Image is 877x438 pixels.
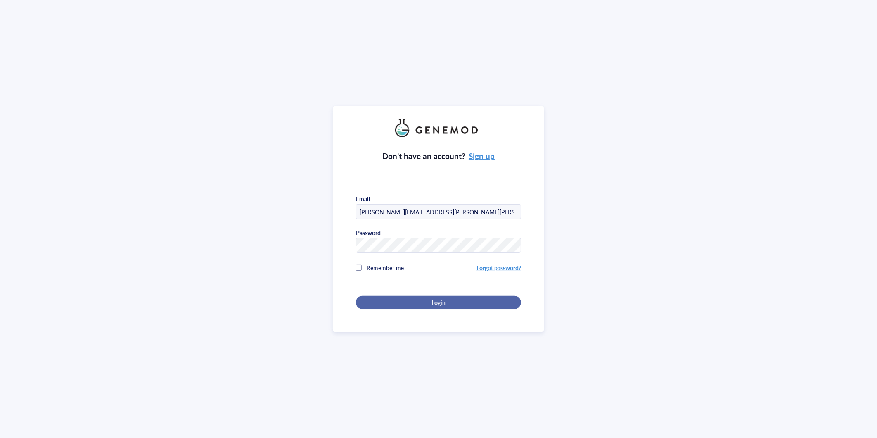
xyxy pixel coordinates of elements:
span: Login [431,299,446,306]
span: Remember me [367,264,404,272]
button: Login [356,296,521,309]
div: Email [356,195,370,202]
a: Sign up [469,150,495,162]
div: Password [356,229,381,236]
img: genemod_logo_light-BcqUzbGq.png [395,119,482,137]
div: Don’t have an account? [382,150,495,162]
a: Forgot password? [476,264,521,272]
